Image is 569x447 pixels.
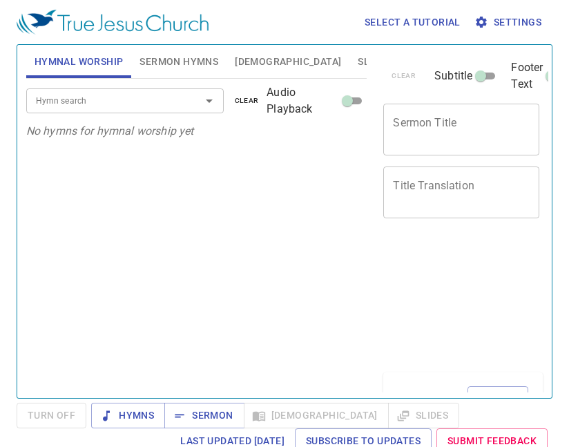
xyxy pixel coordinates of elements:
span: Subtitle [434,68,472,84]
span: [DEMOGRAPHIC_DATA] [235,53,341,70]
button: Sermon [164,403,244,428]
span: Settings [477,14,541,31]
span: Sermon [175,407,233,424]
span: Sermon Hymns [139,53,218,70]
button: Add to Lineup [467,386,528,430]
p: Sermon Lineup ( 0 ) [374,391,421,424]
iframe: from-child [378,233,510,367]
button: Open [200,91,219,111]
span: Footer Text [511,59,543,93]
button: Select a tutorial [359,10,466,35]
div: Sermon Lineup(0)Add to Lineup [383,372,543,444]
img: True Jesus Church [17,10,209,35]
span: Hymnal Worship [35,53,124,70]
i: No hymns for hymnal worship yet [26,124,194,137]
button: clear [226,93,267,109]
span: Add to Lineup [476,389,519,427]
span: clear [235,95,259,107]
button: Settings [472,10,547,35]
span: Audio Playback [267,84,339,117]
span: Slides [358,53,390,70]
button: Hymns [91,403,165,428]
span: Select a tutorial [365,14,461,31]
span: Hymns [102,407,154,424]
